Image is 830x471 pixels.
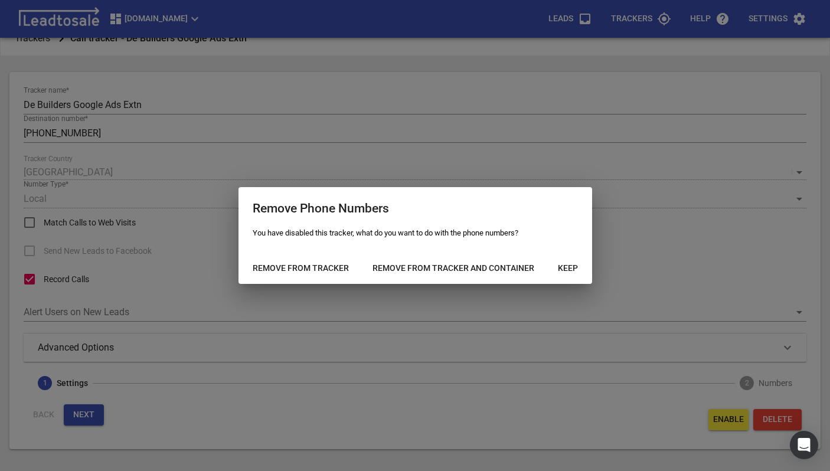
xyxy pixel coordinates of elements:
[238,227,592,253] div: You have disabled this tracker, what do you want to do with the phone numbers?
[558,263,578,274] span: Keep
[790,431,818,459] div: Open Intercom Messenger
[243,258,358,279] button: Remove from tracker
[372,263,534,274] span: Remove from tracker and container
[548,258,587,279] button: Keep
[253,201,578,216] h2: Remove Phone Numbers
[363,258,544,279] button: Remove from tracker and container
[253,263,349,274] span: Remove from tracker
